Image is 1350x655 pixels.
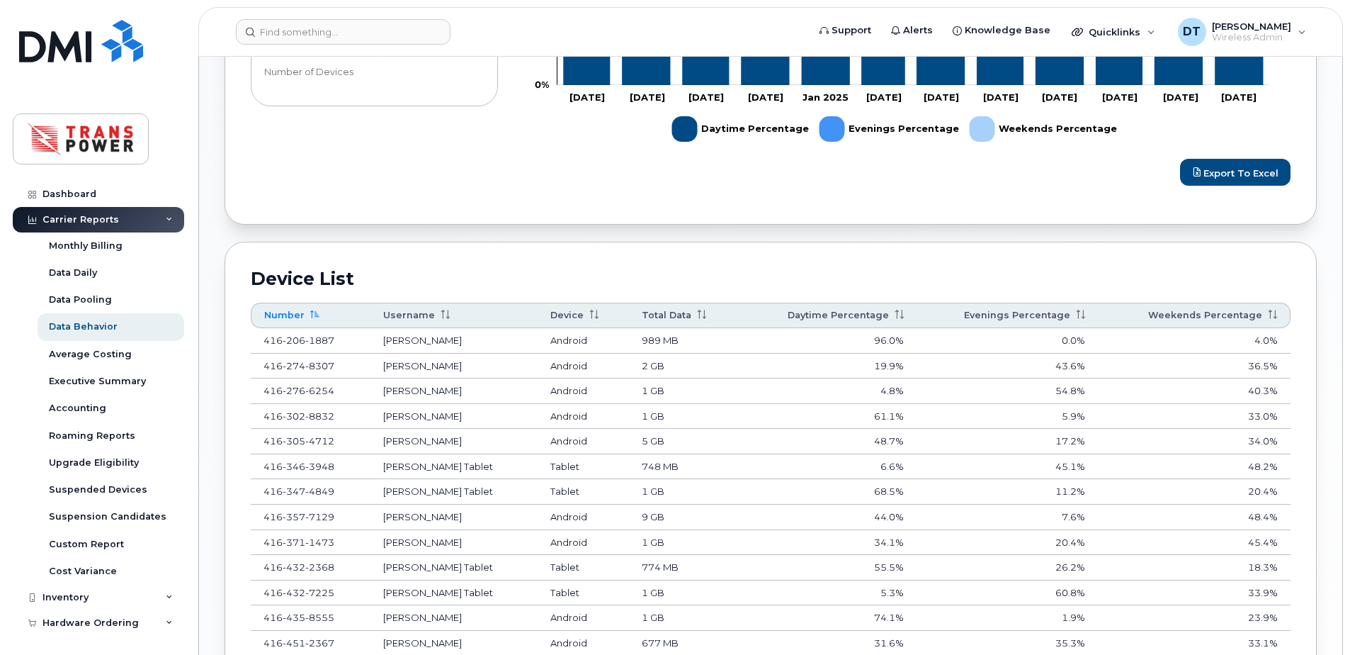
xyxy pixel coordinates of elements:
[370,555,538,581] td: [PERSON_NAME] Tablet
[1098,328,1291,354] td: 4.0%
[917,530,1099,556] td: 20.4%
[630,91,665,103] tspan: [DATE]
[283,537,305,548] span: 371
[629,454,740,480] td: 748 MB
[263,461,334,472] span: 416
[1221,91,1257,103] tspan: [DATE]
[1102,91,1138,103] tspan: [DATE]
[370,479,538,505] td: [PERSON_NAME] Tablet
[1098,581,1291,606] td: 33.9%
[917,555,1099,581] td: 26.2%
[741,530,917,556] td: 34.1%
[538,479,629,505] td: Tablet
[1183,23,1201,40] span: DT
[917,505,1099,530] td: 7.6%
[370,429,538,454] td: [PERSON_NAME]
[305,360,334,371] span: 8307
[305,561,334,573] span: 2368
[983,91,1019,103] tspan: [DATE]
[283,612,305,623] span: 435
[629,379,740,404] td: 1 GB
[305,537,334,548] span: 1473
[370,605,538,631] td: [PERSON_NAME]
[283,587,305,598] span: 432
[305,637,334,649] span: 2367
[1098,555,1291,581] td: 18.3%
[538,404,629,430] td: Android
[538,454,629,480] td: Tablet
[924,91,959,103] tspan: [DATE]
[1098,505,1291,530] td: 48.4%
[538,429,629,454] td: Android
[629,328,740,354] td: 989 MB
[1163,91,1198,103] tspan: [DATE]
[832,23,871,38] span: Support
[305,587,334,598] span: 7225
[741,581,917,606] td: 5.3%
[1180,159,1291,186] a: Export to Excel
[881,16,943,45] a: Alerts
[629,404,740,430] td: 1 GB
[903,23,933,38] span: Alerts
[263,612,334,623] span: 416
[263,587,334,598] span: 416
[538,555,629,581] td: Tablet
[965,23,1050,38] span: Knowledge Base
[629,479,740,505] td: 1 GB
[1098,605,1291,631] td: 23.9%
[305,385,334,396] span: 6254
[629,429,740,454] td: 5 GB
[305,612,334,623] span: 8555
[283,511,305,522] span: 357
[917,404,1099,430] td: 5.9%
[538,505,629,530] td: Android
[538,581,629,606] td: Tablet
[283,637,305,649] span: 451
[917,605,1099,631] td: 1.9%
[741,429,917,454] td: 48.7%
[866,91,902,103] tspan: [DATE]
[1098,303,1291,328] th: Weekends Percentage
[251,303,370,328] th: Number
[917,454,1099,480] td: 45.1%
[283,486,305,497] span: 347
[1212,21,1291,32] span: [PERSON_NAME]
[1089,26,1140,38] span: Quicklinks
[263,561,334,573] span: 416
[569,91,605,103] tspan: [DATE]
[741,328,917,354] td: 96.0%
[535,79,549,90] tspan: 0%
[970,111,1117,147] g: Weekends Percentage
[1098,404,1291,430] td: 33.0%
[538,530,629,556] td: Android
[629,354,740,379] td: 2 GB
[741,555,917,581] td: 55.5%
[917,328,1099,354] td: 0.0%
[305,335,334,346] span: 1887
[1098,454,1291,480] td: 48.2%
[629,555,740,581] td: 774 MB
[819,111,959,147] g: Evenings Percentage
[1098,379,1291,404] td: 40.3%
[748,91,783,103] tspan: [DATE]
[1212,32,1291,43] span: Wireless Admin
[370,581,538,606] td: [PERSON_NAME] Tablet
[263,335,334,346] span: 416
[672,111,1117,147] g: Legend
[1098,530,1291,556] td: 45.4%
[1098,429,1291,454] td: 34.0%
[1042,91,1077,103] tspan: [DATE]
[741,605,917,631] td: 74.1%
[370,530,538,556] td: [PERSON_NAME]
[538,354,629,379] td: Android
[917,379,1099,404] td: 54.8%
[283,335,305,346] span: 206
[943,16,1060,45] a: Knowledge Base
[251,268,1291,289] h2: Device List
[370,303,538,328] th: Username
[741,303,917,328] th: Daytime Percentage
[305,410,334,422] span: 8832
[283,410,305,422] span: 302
[283,360,305,371] span: 274
[917,354,1099,379] td: 43.6%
